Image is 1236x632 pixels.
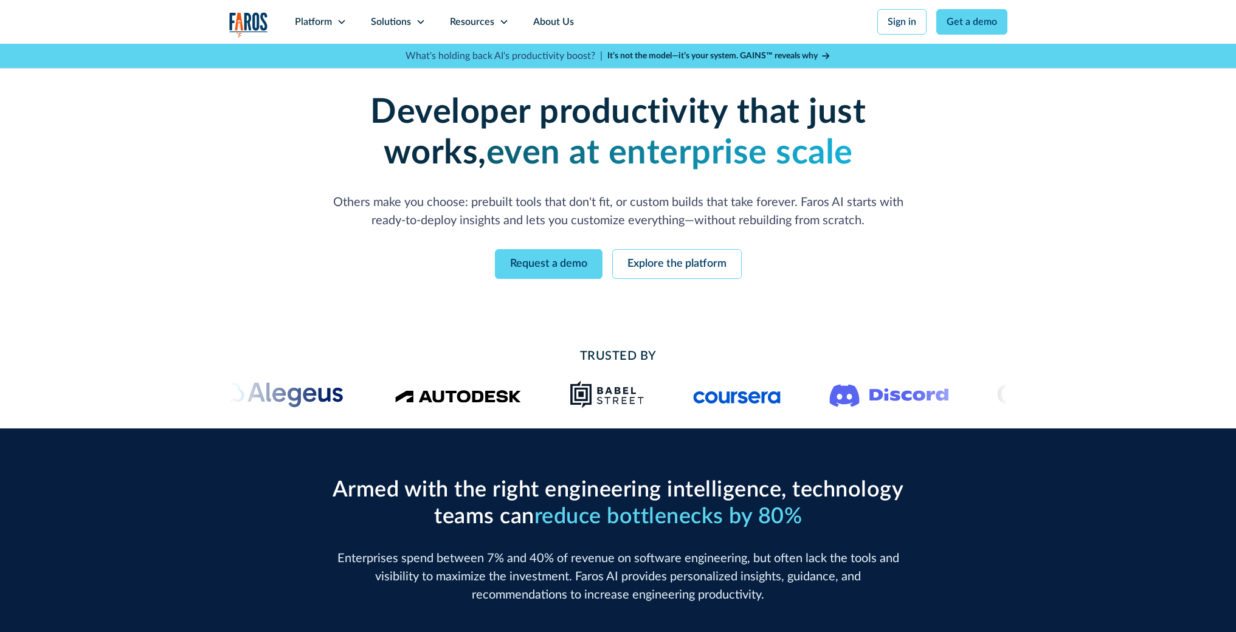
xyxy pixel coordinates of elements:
[229,12,268,37] img: Logo of the analytics and reporting company Faros.
[612,249,742,279] a: Explore the platform
[395,386,521,403] img: Logo of the design software company Autodesk.
[534,506,803,527] span: reduce bottlenecks by 80%
[221,380,346,409] img: Alegeus logo
[326,347,910,365] h2: Trusted By
[326,193,910,230] p: Others make you choose: prebuilt tools that don't fit, or custom builds that take forever. Faros ...
[326,477,910,529] h2: Armed with the right engineering intelligence, technology teams can
[371,15,411,29] div: Solutions
[693,385,781,404] img: Logo of the online learning platform Coursera.
[295,15,332,29] div: Platform
[495,249,602,279] a: Request a demo
[229,12,268,37] a: home
[829,382,948,407] img: Logo of the communication platform Discord.
[570,380,644,409] img: Babel Street logo png
[326,549,910,604] p: Enterprises spend between 7% and 40% of revenue on software engineering, but often lack the tools...
[607,50,831,63] a: It’s not the model—it’s your system. GAINS™ reveals why
[486,136,853,170] strong: even at enterprise scale
[450,15,494,29] div: Resources
[607,52,818,60] strong: It’s not the model—it’s your system. GAINS™ reveals why
[877,9,927,35] a: Sign in
[370,95,866,170] strong: Developer productivity that just works,
[936,9,1007,35] a: Get a demo
[406,49,602,63] p: What's holding back AI's productivity boost? |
